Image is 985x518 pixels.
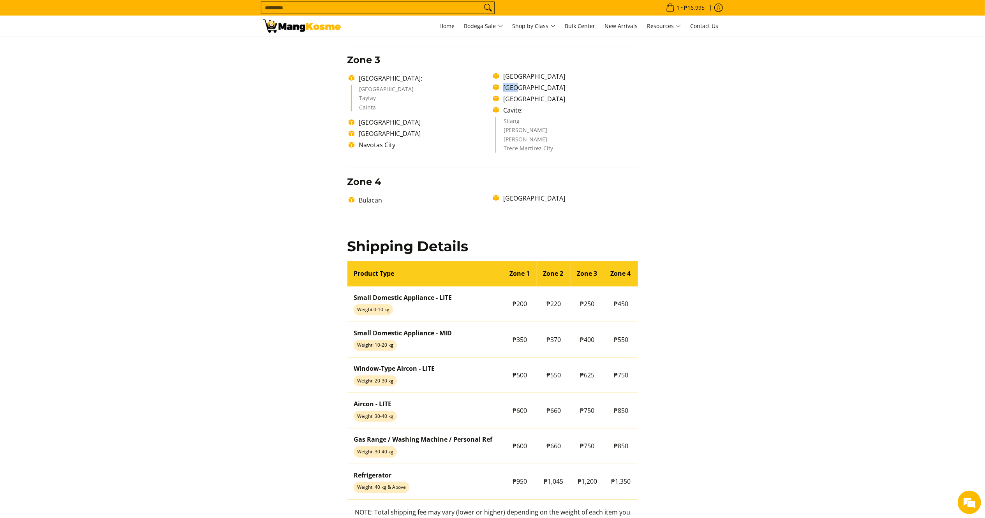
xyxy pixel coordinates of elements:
li: Cavite: [499,106,638,115]
span: Bodega Sale [464,21,503,31]
strong: Small Domestic Appliance - LITE [354,293,452,302]
div: Chat with us now [41,44,131,54]
li: Silang [504,118,630,128]
li: [GEOGRAPHIC_DATA] [499,72,638,81]
span: ₱250 [580,300,595,308]
a: New Arrivals [601,16,642,37]
span: ₱350 [513,335,527,344]
li: Trece Martirez City [504,146,630,153]
span: ₱450 [614,300,628,308]
h3: Zone 3 [347,54,638,66]
strong: Aircon - LITE [354,400,391,408]
h2: Shipping Details [347,238,638,255]
span: Home [440,22,455,30]
li: [GEOGRAPHIC_DATA] [499,94,638,104]
span: Resources [647,21,681,31]
span: New Arrivals [605,22,638,30]
strong: Zone 3 [577,269,597,278]
span: 1 [676,5,681,11]
img: Shipping &amp; Delivery Page l Mang Kosme: Home Appliances Warehouse Sale! [263,19,341,33]
span: Weight: 40 kg & Above [354,482,409,493]
span: ₱16,995 [683,5,706,11]
strong: Zone 4 [610,269,631,278]
span: Weight: 30-40 kg [354,446,397,457]
a: Resources [643,16,685,37]
td: ₱600 [503,393,537,428]
a: Home [436,16,459,37]
nav: Main Menu [349,16,722,37]
span: ₱1,045 [544,477,564,486]
span: ₱850 [614,442,628,450]
li: [GEOGRAPHIC_DATA] [499,194,638,203]
strong: Product Type [354,269,394,278]
span: ₱625 [580,371,595,379]
span: Contact Us [691,22,719,30]
td: ₱600 [503,428,537,464]
li: [GEOGRAPHIC_DATA]: [355,74,493,83]
span: Weight 0-10 kg [354,304,393,315]
li: [GEOGRAPHIC_DATA] [355,118,493,127]
li: [PERSON_NAME] [504,127,630,137]
span: ₱370 [546,335,561,344]
span: We're online! [45,98,107,177]
span: ₱550 [546,371,561,379]
span: Shop by Class [513,21,556,31]
span: ₱550 [614,335,628,344]
span: Bulk Center [565,22,596,30]
span: ₱750 [580,442,595,450]
span: ₱750 [614,371,628,379]
span: Weight: 30-40 kg [354,411,397,422]
span: ₱220 [546,300,561,308]
button: Search [482,2,494,14]
td: ₱500 [503,358,537,393]
span: ₱1,200 [578,477,597,486]
strong: Refrigerator [354,471,391,479]
a: Bodega Sale [460,16,507,37]
span: • [664,4,707,12]
a: Contact Us [687,16,722,37]
span: ₱400 [580,335,595,344]
h3: Zone 4 [347,176,638,188]
td: ₱200 [503,286,537,322]
span: ₱660 [546,442,561,450]
div: Minimize live chat window [128,4,146,23]
a: Bulk Center [561,16,599,37]
span: ₱750 [580,406,595,415]
li: [GEOGRAPHIC_DATA] [355,129,493,138]
textarea: Type your message and hit 'Enter' [4,213,148,240]
li: Bulacan [355,196,493,205]
li: [GEOGRAPHIC_DATA] [359,86,486,96]
span: ₱660 [546,406,561,415]
span: ₱950 [513,477,527,486]
strong: Small Domestic Appliance - MID [354,329,452,337]
strong: Zone 2 [543,269,563,278]
li: [PERSON_NAME] [504,137,630,146]
a: Shop by Class [509,16,560,37]
li: Cainta [359,105,486,112]
span: Weight: 10-20 kg [354,340,397,351]
span: ₱1,350 [611,477,631,486]
span: Weight: 20-30 kg [354,375,397,386]
strong: Gas Range / Washing Machine / Personal Ref [354,435,492,444]
li: Navotas City [355,140,493,150]
strong: Zone 1 [509,269,530,278]
li: [GEOGRAPHIC_DATA] [499,83,638,92]
span: ₱850 [614,406,628,415]
li: Taytay [359,95,486,105]
strong: Window-Type Aircon - LITE [354,364,435,373]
